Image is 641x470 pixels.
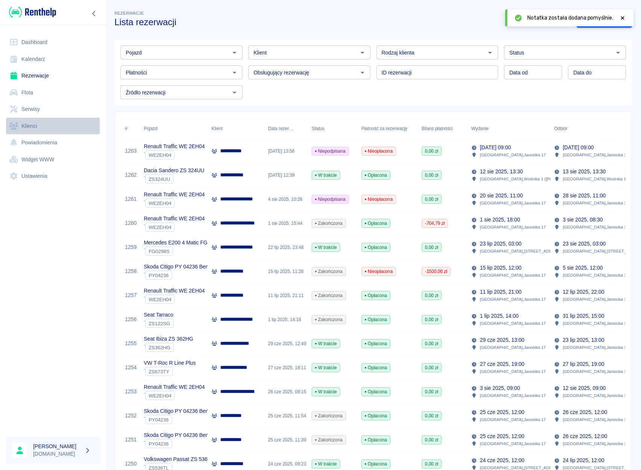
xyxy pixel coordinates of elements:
[6,34,100,51] a: Dashboard
[114,17,571,27] h3: Lista rezerwacji
[362,412,390,419] span: Opłacona
[146,345,174,350] span: ZS362HG
[480,432,524,440] p: 25 cze 2025, 12:00
[480,224,546,230] p: [GEOGRAPHIC_DATA] , Janosika 17
[125,364,137,371] a: 1254
[229,67,240,78] button: Otwórz
[312,172,340,179] span: W trakcie
[144,287,205,295] p: Renault Traffic WE 2EH04
[125,291,137,299] a: 1257
[294,123,304,134] button: Sort
[125,388,137,396] a: 1253
[362,316,390,323] span: Opłacona
[554,118,568,139] div: Odbiór
[485,47,495,58] button: Otwórz
[563,224,629,230] p: [GEOGRAPHIC_DATA] , Janosika 17
[480,384,520,392] p: 3 sie 2025, 09:00
[144,319,174,328] div: `
[563,432,607,440] p: 26 cze 2025, 12:00
[422,437,441,443] span: 0,00 zł
[312,340,340,347] span: W trakcie
[144,150,205,159] div: `
[563,192,606,200] p: 28 sie 2025, 11:00
[88,9,100,18] button: Zwiń nawigację
[563,288,604,296] p: 12 lip 2025, 22:00
[563,336,604,344] p: 23 lip 2025, 13:00
[125,267,137,275] a: 1258
[422,412,441,419] span: 0,00 zł
[146,200,174,206] span: WE2EH04
[563,440,629,447] p: [GEOGRAPHIC_DATA] , Janosika 17
[264,118,308,139] div: Data rezerwacji
[568,123,578,134] button: Sort
[613,47,623,58] button: Otwórz
[357,47,368,58] button: Otwórz
[144,311,174,319] p: Seat Tarraco
[362,244,390,251] span: Opłacona
[144,391,205,400] div: `
[563,392,629,399] p: [GEOGRAPHIC_DATA] , Janosika 17
[144,359,196,367] p: VW T-Roc R Line Plus
[312,461,340,467] span: W trakcie
[480,176,581,182] p: [GEOGRAPHIC_DATA] , Wodnika 1 ([PERSON_NAME])
[146,393,174,399] span: WE2EH04
[144,271,219,280] div: `
[144,455,213,463] p: Volkswagen Passat ZS 536TL
[480,152,546,158] p: [GEOGRAPHIC_DATA] , Janosika 17
[563,368,629,375] p: [GEOGRAPHIC_DATA] , Janosika 17
[6,151,100,168] a: Widget WWW
[264,356,308,380] div: 27 cze 2025, 18:11
[264,332,308,356] div: 29 cze 2025, 12:49
[125,340,137,347] a: 1255
[480,272,546,279] p: [GEOGRAPHIC_DATA] , Janosika 17
[6,134,100,151] a: Powiadomienia
[422,220,448,227] span: -704,79 zł
[125,171,137,179] a: 1262
[480,144,511,152] p: [DATE] 09:00
[480,240,521,248] p: 23 lip 2025, 03:00
[6,67,100,84] a: Rezerwacje
[362,340,390,347] span: Opłacona
[563,360,604,368] p: 27 lip 2025, 19:00
[146,224,174,230] span: WE2EH04
[563,168,606,176] p: 13 sie 2025, 13:30
[361,118,408,139] div: Płatność za rezerwację
[563,384,606,392] p: 12 sie 2025, 09:00
[264,163,308,187] div: [DATE] 12:39
[312,388,340,395] span: W trakcie
[144,439,219,448] div: `
[422,196,441,203] span: 0,00 zł
[563,456,604,464] p: 24 lip 2025, 12:00
[125,412,137,420] a: 1252
[563,200,629,206] p: [GEOGRAPHIC_DATA] , Janosika 17
[146,321,173,326] span: ZS122SG
[146,369,172,374] span: ZS673TY
[268,118,294,139] div: Data rezerwacji
[144,335,193,343] p: Seat Ibiza ZS 362HG
[480,312,519,320] p: 1 lip 2025, 14:00
[362,437,390,443] span: Opłacona
[480,192,523,200] p: 20 sie 2025, 11:00
[144,215,205,223] p: Renault Traffic WE 2EH04
[264,211,308,235] div: 1 sie 2025, 15:44
[125,195,137,203] a: 1261
[480,416,546,423] p: [GEOGRAPHIC_DATA] , Janosika 17
[264,187,308,211] div: 4 sie 2025, 10:26
[422,461,441,467] span: 0,00 zł
[312,244,340,251] span: W trakcie
[312,437,346,443] span: Zakończona
[6,118,100,135] a: Klienci
[563,152,629,158] p: [GEOGRAPHIC_DATA] , Janosika 17
[312,316,346,323] span: Zakończona
[144,383,205,391] p: Renault Traffic WE 2EH04
[563,296,629,303] p: [GEOGRAPHIC_DATA] , Janosika 17
[144,191,205,199] p: Renault Traffic WE 2EH04
[212,118,223,139] div: Klient
[422,172,441,179] span: 0,00 zł
[146,297,174,302] span: WE2EH04
[144,118,157,139] div: Pojazd
[146,417,172,423] span: PY04236
[264,404,308,428] div: 25 cze 2025, 11:54
[312,412,346,419] span: Zakończona
[418,118,467,139] div: Bilans płatności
